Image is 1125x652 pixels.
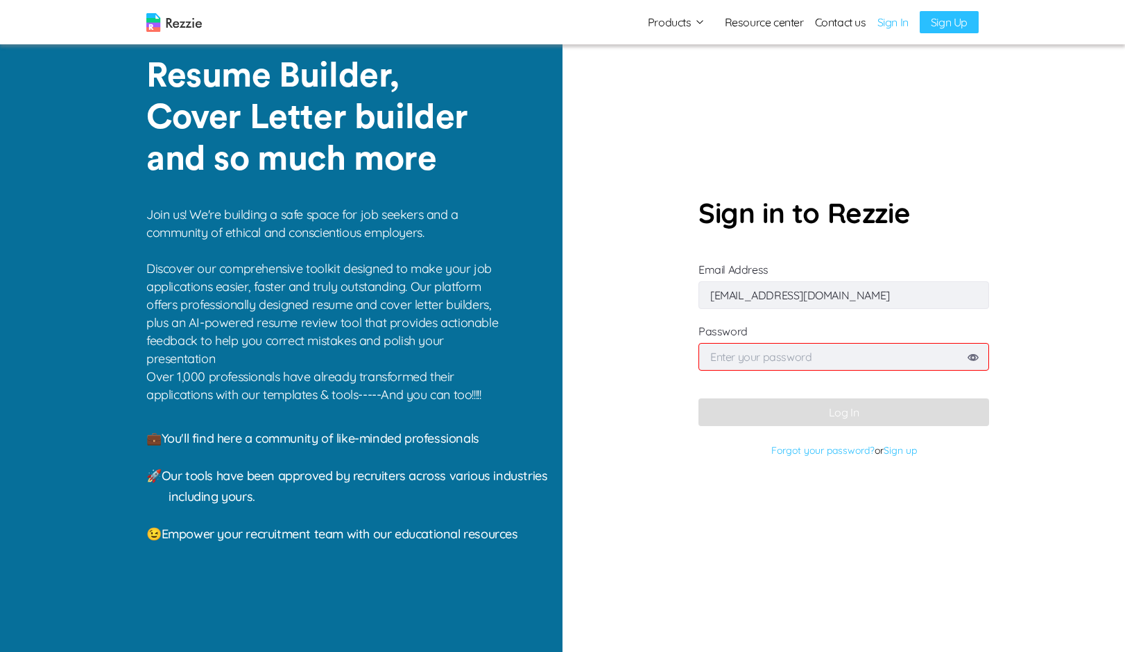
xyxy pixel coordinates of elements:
img: logo [146,13,202,32]
input: Email Address [698,281,989,309]
span: 😉 Empower your recruitment team with our educational resources [146,526,518,542]
a: Sign In [877,14,909,30]
label: Password [698,324,989,385]
label: Email Address [698,263,989,302]
a: Sign up [884,444,917,457]
span: 🚀 Our tools have been approved by recruiters across various industries including yours. [146,468,547,504]
a: Resource center [725,14,804,30]
button: Products [648,14,705,30]
p: or [698,440,989,461]
p: Sign in to Rezzie [698,192,989,234]
p: Join us! We're building a safe space for job seekers and a community of ethical and conscientious... [146,206,508,368]
a: Sign Up [920,11,979,33]
input: Password [698,343,989,371]
p: Resume Builder, Cover Letter builder and so much more [146,55,492,180]
p: Over 1,000 professionals have already transformed their applications with our templates & tools--... [146,368,508,404]
button: Log In [698,398,989,426]
span: 💼 You'll find here a community of like-minded professionals [146,430,479,446]
a: Contact us [815,14,866,30]
a: Forgot your password? [771,444,875,457]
